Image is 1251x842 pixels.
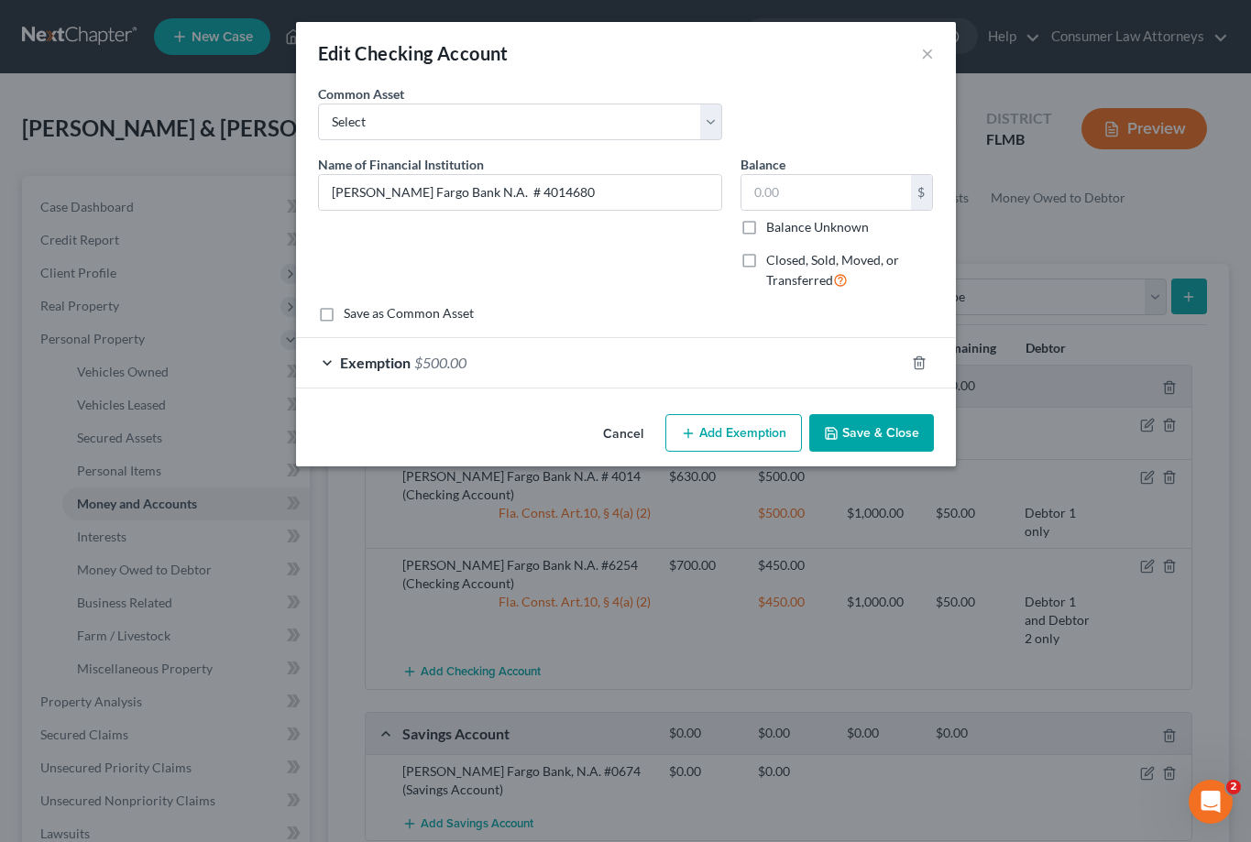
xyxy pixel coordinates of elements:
div: $ [911,175,933,210]
span: 2 [1226,780,1241,794]
input: Enter name... [319,175,721,210]
iframe: Intercom live chat [1189,780,1233,824]
button: Save & Close [809,414,934,453]
label: Balance Unknown [766,218,869,236]
span: $500.00 [414,354,466,371]
input: 0.00 [741,175,911,210]
button: Cancel [588,416,658,453]
label: Common Asset [318,84,404,104]
button: Add Exemption [665,414,802,453]
span: Exemption [340,354,411,371]
button: × [921,42,934,64]
label: Save as Common Asset [344,304,474,323]
label: Balance [741,155,785,174]
div: Edit Checking Account [318,40,509,66]
span: Name of Financial Institution [318,157,484,172]
span: Closed, Sold, Moved, or Transferred [766,252,899,288]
